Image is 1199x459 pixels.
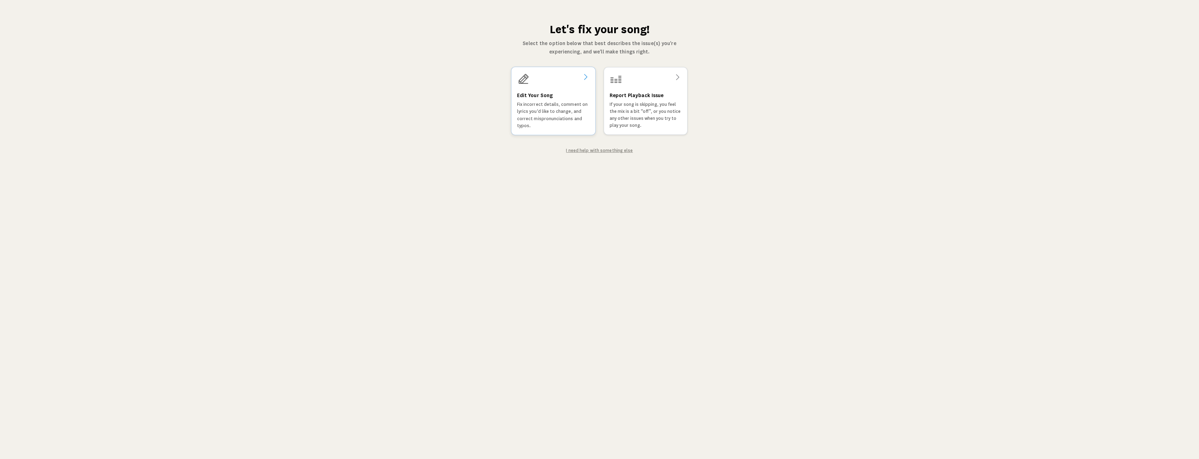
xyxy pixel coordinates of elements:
[511,67,595,135] a: Edit Your SongFix incorrect details, comment on lyrics you'd like to change, and correct mispronu...
[511,22,688,36] h1: Let's fix your song!
[610,101,682,129] p: If your song is skipping, you feel the mix is a bit “off”, or you notice any other issues when yo...
[566,148,633,153] a: I need help with something else
[511,39,688,56] p: Select the option below that best describes the issue(s) you're experiencing, and we'll make thin...
[604,67,688,135] a: Report Playback IssueIf your song is skipping, you feel the mix is a bit “off”, or you notice any...
[517,101,590,129] p: Fix incorrect details, comment on lyrics you'd like to change, and correct mispronunciations and ...
[610,91,663,100] h3: Report Playback Issue
[517,91,553,100] h3: Edit Your Song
